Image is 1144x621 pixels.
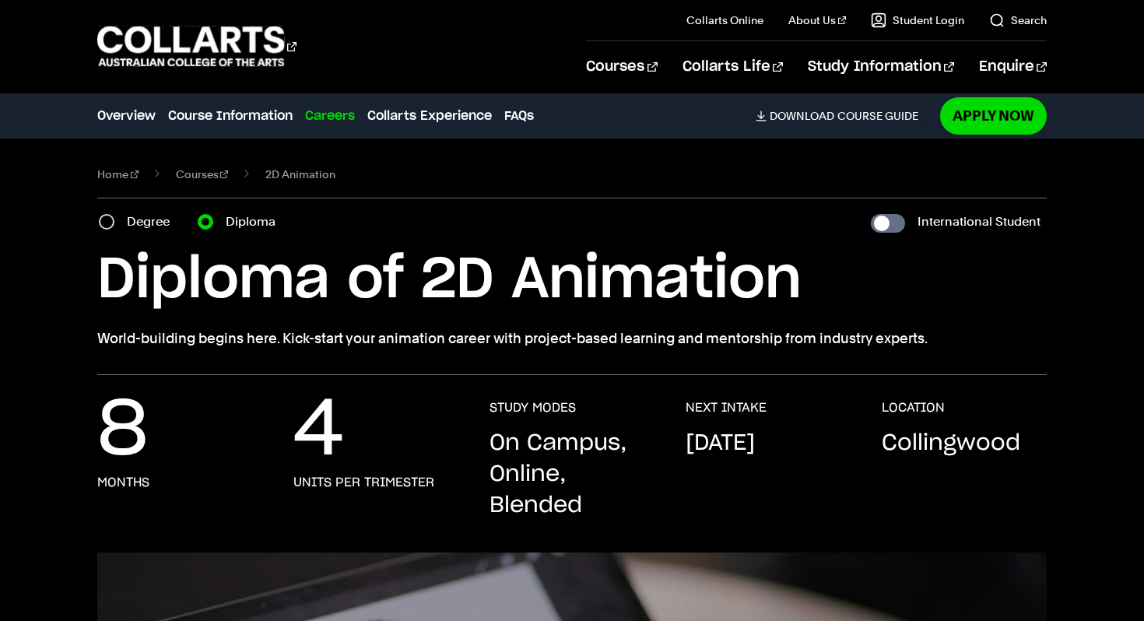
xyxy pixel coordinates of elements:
[176,163,229,185] a: Courses
[367,107,492,125] a: Collarts Experience
[788,12,846,28] a: About Us
[97,328,1047,349] p: World-building begins here. Kick-start your animation career with project-based learning and ment...
[686,12,763,28] a: Collarts Online
[97,400,148,462] p: 8
[305,107,355,125] a: Careers
[168,107,293,125] a: Course Information
[882,400,945,416] h3: LOCATION
[979,41,1047,93] a: Enquire
[127,211,179,233] label: Degree
[97,245,1047,315] h1: Diploma of 2D Animation
[686,400,767,416] h3: NEXT INTAKE
[265,163,335,185] span: 2D Animation
[586,41,657,93] a: Courses
[882,428,1020,459] p: Collingwood
[683,41,783,93] a: Collarts Life
[226,211,285,233] label: Diploma
[871,12,964,28] a: Student Login
[97,24,297,68] div: Go to homepage
[490,400,576,416] h3: STUDY MODES
[808,41,954,93] a: Study Information
[989,12,1047,28] a: Search
[504,107,534,125] a: FAQs
[686,428,755,459] p: [DATE]
[293,475,434,490] h3: units per trimester
[918,211,1040,233] label: International Student
[97,107,156,125] a: Overview
[97,163,139,185] a: Home
[756,109,931,123] a: DownloadCourse Guide
[293,400,344,462] p: 4
[940,97,1047,134] a: Apply Now
[490,428,654,521] p: On Campus, Online, Blended
[97,475,149,490] h3: months
[770,109,834,123] span: Download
